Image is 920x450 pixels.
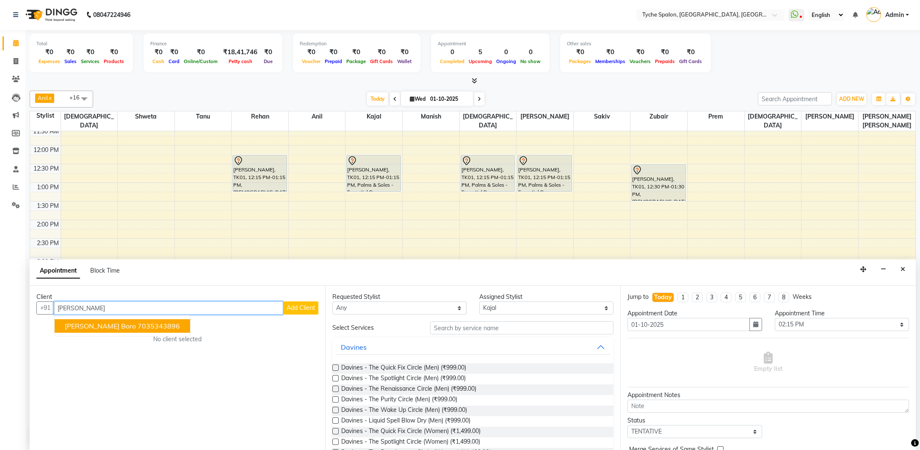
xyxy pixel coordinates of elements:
[706,293,717,302] li: 3
[300,40,414,47] div: Redemption
[632,165,685,201] div: [PERSON_NAME], TK01, 12:30 PM-01:30 PM, [DEMOGRAPHIC_DATA] - The Tyche Elite Cut
[593,58,627,64] span: Memberships
[38,94,48,101] span: Anil
[54,301,283,315] input: Search by Name/Mobile/Email/Code
[341,437,480,448] span: Davines - The Spotlight Circle (Women) (₹1,499.00)
[102,58,126,64] span: Products
[326,323,424,332] div: Select Services
[627,309,762,318] div: Appointment Date
[182,47,220,57] div: ₹0
[90,267,120,274] span: Block Time
[300,58,323,64] span: Voucher
[885,11,904,19] span: Admin
[344,47,368,57] div: ₹0
[428,93,470,105] input: 2025-10-01
[494,58,518,64] span: Ongoing
[36,40,126,47] div: Total
[36,263,80,279] span: Appointment
[758,92,832,105] input: Search Appointment
[467,47,494,57] div: 5
[408,96,428,102] span: Wed
[341,384,476,395] span: Davines - The Renaissance Circle (Men) (₹999.00)
[65,322,136,330] span: [PERSON_NAME] Boro
[323,47,344,57] div: ₹0
[69,94,86,101] span: +16
[57,335,298,344] div: No client selected
[567,47,593,57] div: ₹0
[345,111,402,122] span: Kajal
[36,47,62,57] div: ₹0
[166,58,182,64] span: Card
[62,47,79,57] div: ₹0
[150,40,276,47] div: Finance
[593,47,627,57] div: ₹0
[518,58,543,64] span: No show
[460,111,517,131] span: [DEMOGRAPHIC_DATA]
[567,40,704,47] div: Other sales
[341,342,367,352] div: Davines
[438,47,467,57] div: 0
[653,47,677,57] div: ₹0
[79,58,102,64] span: Services
[93,3,130,27] b: 08047224946
[287,304,315,312] span: Add Client
[438,58,467,64] span: Completed
[567,58,593,64] span: Packages
[367,92,388,105] span: Today
[395,58,414,64] span: Wallet
[630,111,687,122] span: Zubair
[261,47,276,57] div: ₹0
[627,58,653,64] span: Vouchers
[61,111,118,131] span: [DEMOGRAPHIC_DATA]
[341,374,466,384] span: Davines - The Spotlight Circle (Men) (₹999.00)
[341,427,481,437] span: Davines - The Quick Fix Circle (Women) (₹1,499.00)
[150,58,166,64] span: Cash
[467,58,494,64] span: Upcoming
[677,47,704,57] div: ₹0
[323,58,344,64] span: Prepaid
[839,96,864,102] span: ADD NEW
[262,58,275,64] span: Due
[232,111,288,122] span: Rehan
[36,58,62,64] span: Expenses
[35,202,61,210] div: 1:30 PM
[735,293,746,302] li: 5
[220,47,261,57] div: ₹18,41,746
[79,47,102,57] div: ₹0
[227,58,254,64] span: Petty cash
[654,293,672,302] div: Today
[35,239,61,248] div: 2:30 PM
[341,363,466,374] span: Davines - The Quick Fix Circle (Men) (₹999.00)
[344,58,368,64] span: Package
[479,293,613,301] div: Assigned Stylist
[627,293,649,301] div: Jump to
[518,47,543,57] div: 0
[749,293,760,302] li: 6
[403,111,459,122] span: Manish
[31,127,61,136] div: 11:30 AM
[289,111,345,122] span: Anil
[341,416,470,427] span: Davines - Liquid Spell Blow Dry (Men) (₹999.00)
[35,220,61,229] div: 2:00 PM
[517,111,573,122] span: [PERSON_NAME]
[897,263,909,276] button: Close
[30,111,61,120] div: Stylist
[36,293,318,301] div: Client
[627,416,762,425] div: Status
[721,293,732,302] li: 4
[48,94,52,101] a: x
[859,111,915,131] span: [PERSON_NAME] [PERSON_NAME]
[653,58,677,64] span: Prepaids
[438,40,543,47] div: Appointment
[745,111,801,131] span: [DEMOGRAPHIC_DATA]
[627,47,653,57] div: ₹0
[793,293,812,301] div: Weeks
[677,293,688,302] li: 1
[102,47,126,57] div: ₹0
[368,58,395,64] span: Gift Cards
[32,164,61,173] div: 12:30 PM
[35,183,61,192] div: 1:00 PM
[866,7,881,22] img: Admin
[182,58,220,64] span: Online/Custom
[461,155,514,191] div: [PERSON_NAME], TK01, 12:15 PM-01:15 PM, Palms & Soles - Essential By [PERSON_NAME] (Pedi/Mani)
